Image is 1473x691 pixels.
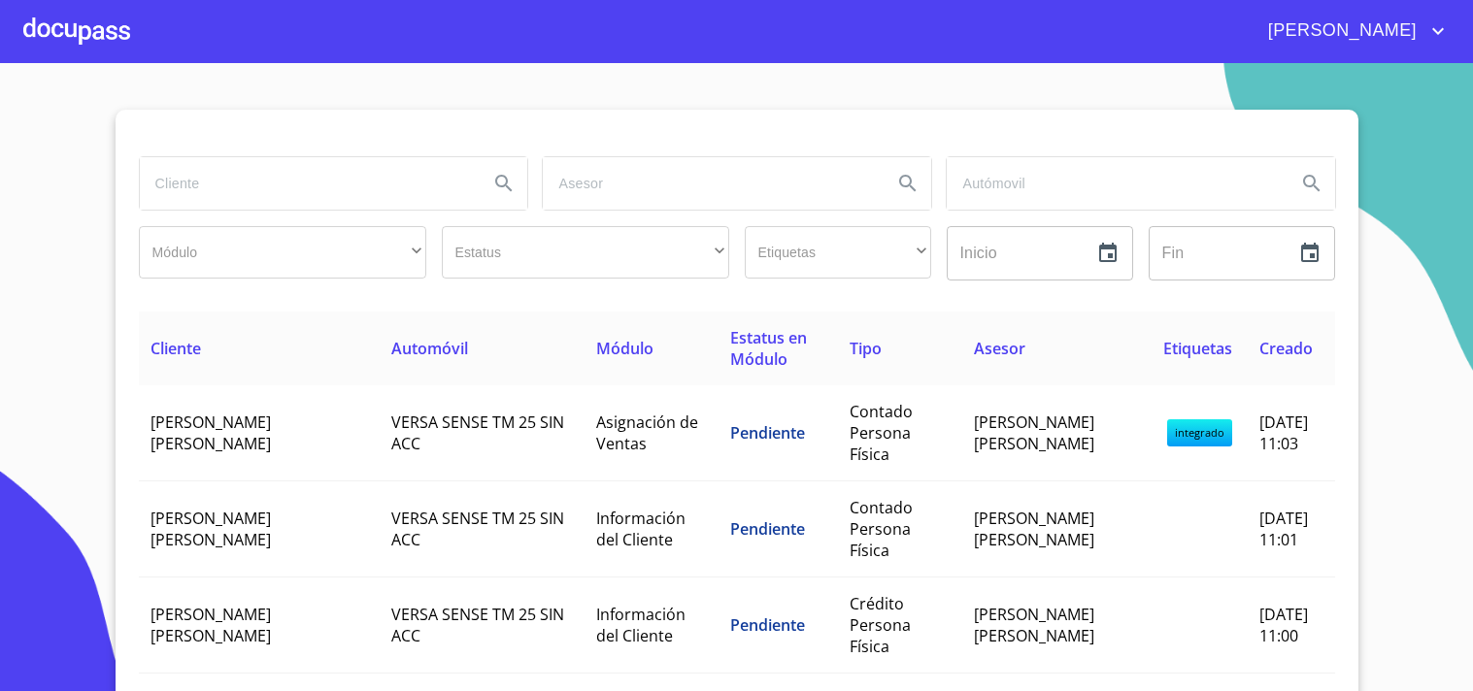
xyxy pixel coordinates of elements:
span: Automóvil [391,338,468,359]
div: ​ [442,226,729,279]
div: ​ [745,226,931,279]
button: Search [1289,160,1335,207]
span: Asesor [974,338,1025,359]
span: Etiquetas [1163,338,1232,359]
span: Crédito Persona Física [850,593,911,657]
span: Contado Persona Física [850,401,913,465]
span: VERSA SENSE TM 25 SIN ACC [391,604,564,646]
span: VERSA SENSE TM 25 SIN ACC [391,508,564,550]
span: Módulo [596,338,653,359]
span: VERSA SENSE TM 25 SIN ACC [391,411,564,454]
span: [PERSON_NAME] [PERSON_NAME] [974,411,1094,454]
span: [PERSON_NAME] [PERSON_NAME] [151,604,271,646]
span: [PERSON_NAME] [PERSON_NAME] [151,508,271,550]
input: search [947,157,1281,210]
span: [DATE] 11:00 [1259,604,1308,646]
span: Información del Cliente [596,508,686,550]
button: account of current user [1254,16,1450,47]
span: Pendiente [730,518,805,540]
span: Contado Persona Física [850,497,913,561]
button: Search [885,160,931,207]
span: [DATE] 11:03 [1259,411,1308,454]
div: ​ [139,226,426,279]
span: [PERSON_NAME] [PERSON_NAME] [974,508,1094,550]
span: Cliente [151,338,201,359]
span: Pendiente [730,614,805,636]
span: Asignación de Ventas [596,411,698,454]
span: [PERSON_NAME] [1254,16,1426,47]
input: search [140,157,474,210]
span: Tipo [850,338,882,359]
span: integrado [1167,419,1232,446]
button: Search [481,160,527,207]
span: [PERSON_NAME] [PERSON_NAME] [151,411,271,454]
span: Pendiente [730,422,805,444]
span: Información del Cliente [596,604,686,646]
span: [DATE] 11:01 [1259,508,1308,550]
span: Estatus en Módulo [730,327,807,370]
span: Creado [1259,338,1313,359]
input: search [543,157,877,210]
span: [PERSON_NAME] [PERSON_NAME] [974,604,1094,646]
